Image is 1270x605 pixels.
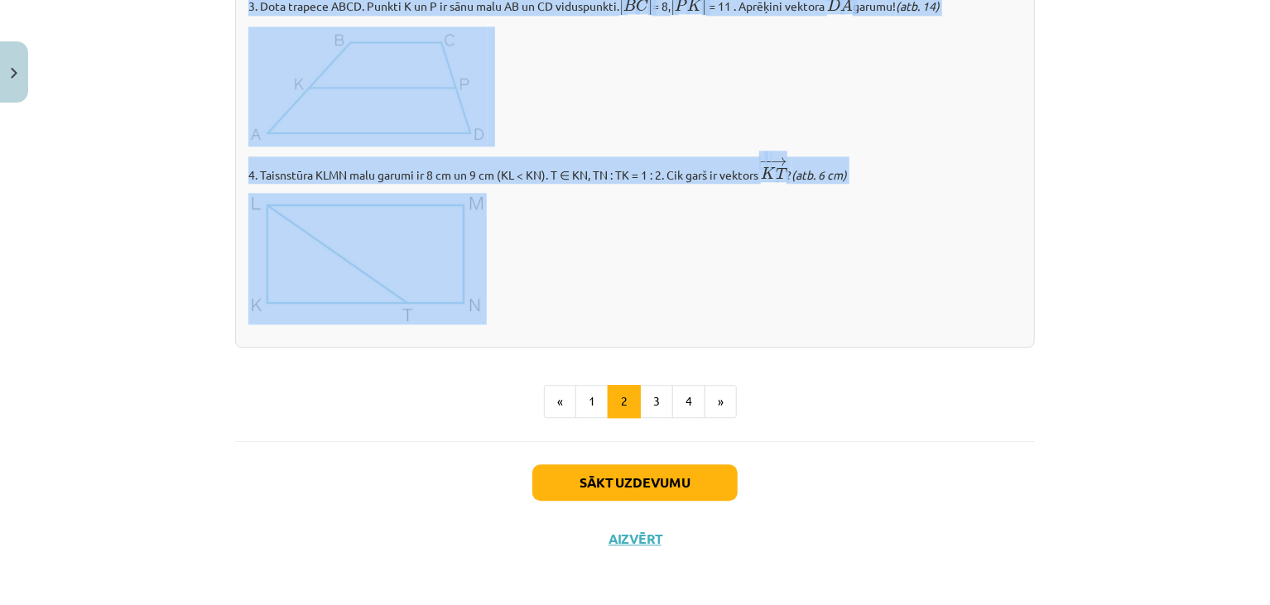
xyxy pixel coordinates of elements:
[761,167,776,179] span: K
[759,157,772,166] span: −
[705,385,737,418] button: »
[608,385,641,418] button: 2
[248,156,1022,184] p: 4. Taisnstūra KLMN malu garumi ir 8 cm un 9 cm (KL < KN). T ∈ KN, TN : TK = 1 : 2. Cik garš ir ve...
[235,385,1035,418] nav: Page navigation example
[640,385,673,418] button: 3
[791,166,847,181] em: (atb. 6 cm)
[776,167,787,179] span: T
[765,157,768,166] span: −
[11,68,17,79] img: icon-close-lesson-0947bae3869378f0d4975bcd49f059093ad1ed9edebbc8119c70593378902aed.svg
[672,385,705,418] button: 4
[604,531,666,547] button: Aizvērt
[575,385,609,418] button: 1
[532,464,738,501] button: Sākt uzdevumu
[544,385,576,418] button: «
[771,157,787,166] span: →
